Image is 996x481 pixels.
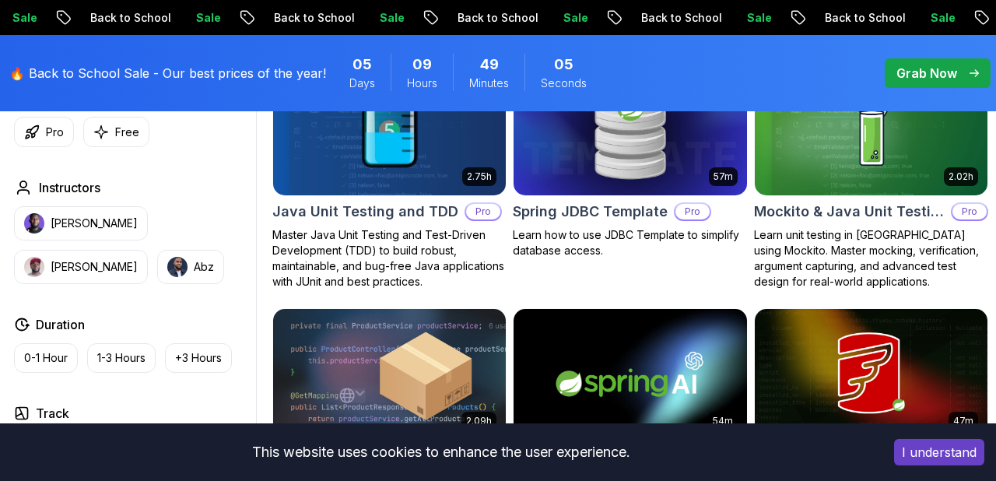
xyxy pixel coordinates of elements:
[896,64,957,83] p: Grab Now
[754,227,988,290] p: Learn unit testing in [GEOGRAPHIC_DATA] using Mockito. Master mocking, verification, argument cap...
[167,257,188,277] img: instructor img
[949,170,973,183] p: 2.02h
[273,65,506,195] img: Java Unit Testing and TDD card
[953,415,973,427] p: 47m
[165,343,232,373] button: +3 Hours
[175,350,222,366] p: +3 Hours
[273,309,506,439] img: Spring Boot Product API card
[513,227,747,258] p: Learn how to use JDBC Template to simplify database access.
[36,315,85,334] h2: Duration
[74,10,180,26] p: Back to School
[352,54,372,75] span: 5 Days
[272,227,507,290] p: Master Java Unit Testing and Test-Driven Development (TDD) to build robust, maintainable, and bug...
[808,10,914,26] p: Back to School
[480,54,499,75] span: 49 Minutes
[894,439,984,465] button: Accept cookies
[272,65,507,290] a: Java Unit Testing and TDD card2.75hNEWJava Unit Testing and TDDProMaster Java Unit Testing and Te...
[115,125,139,140] p: Free
[754,201,945,223] h2: Mockito & Java Unit Testing
[14,250,148,284] button: instructor img[PERSON_NAME]
[14,343,78,373] button: 0-1 Hour
[9,64,326,83] p: 🔥 Back to School Sale - Our best prices of the year!
[675,204,710,219] p: Pro
[755,65,987,196] img: Mockito & Java Unit Testing card
[513,201,668,223] h2: Spring JDBC Template
[412,54,432,75] span: 9 Hours
[87,343,156,373] button: 1-3 Hours
[97,350,146,366] p: 1-3 Hours
[466,204,500,219] p: Pro
[914,10,964,26] p: Sale
[272,201,458,223] h2: Java Unit Testing and TDD
[469,75,509,91] span: Minutes
[713,415,733,427] p: 54m
[157,250,224,284] button: instructor imgAbz
[51,259,138,275] p: [PERSON_NAME]
[363,10,413,26] p: Sale
[12,435,871,469] div: This website uses cookies to enhance the user experience.
[36,404,69,423] h2: Track
[466,415,492,427] p: 2.09h
[258,10,363,26] p: Back to School
[754,65,988,290] a: Mockito & Java Unit Testing card2.02hNEWMockito & Java Unit TestingProLearn unit testing in [GEOG...
[541,75,587,91] span: Seconds
[180,10,230,26] p: Sale
[14,117,74,147] button: Pro
[14,206,148,240] button: instructor img[PERSON_NAME]
[513,65,747,258] a: Spring JDBC Template card57mSpring JDBC TemplateProLearn how to use JDBC Template to simplify dat...
[39,178,100,197] h2: Instructors
[194,259,214,275] p: Abz
[952,204,987,219] p: Pro
[46,125,64,140] p: Pro
[83,117,149,147] button: Free
[514,309,746,439] img: Spring AI card
[625,10,731,26] p: Back to School
[714,170,733,183] p: 57m
[24,257,44,277] img: instructor img
[547,10,597,26] p: Sale
[514,65,746,195] img: Spring JDBC Template card
[441,10,547,26] p: Back to School
[467,170,492,183] p: 2.75h
[51,216,138,231] p: [PERSON_NAME]
[731,10,780,26] p: Sale
[24,350,68,366] p: 0-1 Hour
[407,75,437,91] span: Hours
[554,54,573,75] span: 5 Seconds
[349,75,375,91] span: Days
[24,213,44,233] img: instructor img
[755,309,987,440] img: Flyway and Spring Boot card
